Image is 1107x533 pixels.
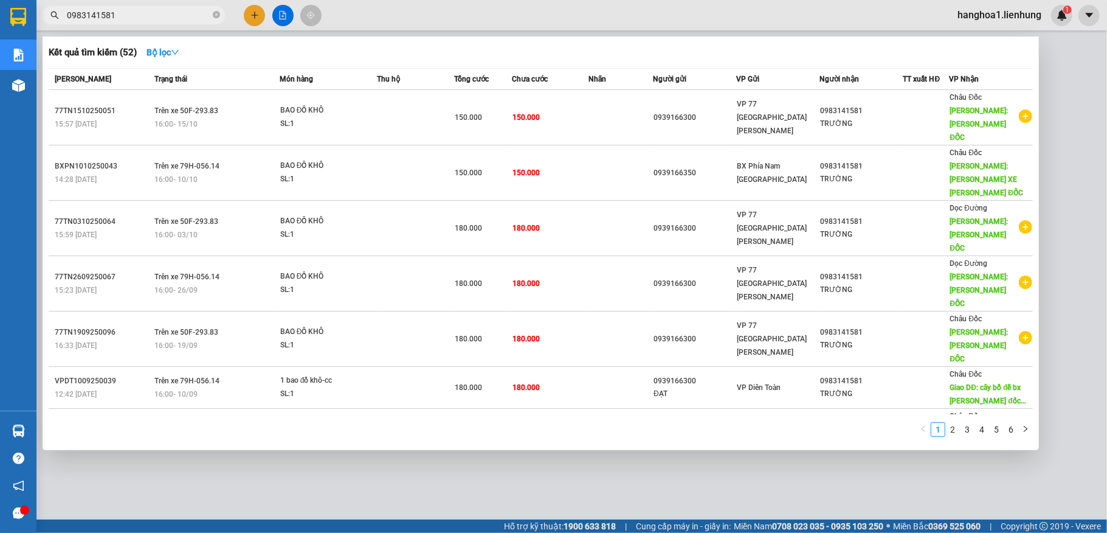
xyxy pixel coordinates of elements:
[154,341,198,350] span: 16:00 - 19/09
[1022,425,1029,433] span: right
[1019,110,1032,123] span: plus-circle
[455,335,482,343] span: 180.000
[55,215,151,228] div: 77TN0310250064
[819,75,859,83] span: Người nhận
[950,204,988,212] span: Dọc Đường
[455,113,482,122] span: 150.000
[820,105,902,117] div: 0983141581
[154,120,198,128] span: 16:00 - 15/10
[737,211,807,246] span: VP 77 [GEOGRAPHIC_DATA][PERSON_NAME]
[154,328,218,336] span: Trên xe 50F-293.83
[1004,423,1018,436] a: 6
[67,9,210,22] input: Tìm tên, số ĐT hoặc mã đơn
[280,173,371,186] div: SL: 1
[950,315,982,323] span: Châu Đốc
[654,388,736,400] div: ĐẠT
[280,326,371,339] div: BAO ĐỒ KHÔ
[49,46,137,59] h3: Kết quả tìm kiếm ( 52 )
[280,388,371,401] div: SL: 1
[946,423,959,436] a: 2
[654,222,736,235] div: 0939166300
[974,422,989,437] li: 4
[55,286,97,294] span: 15:23 [DATE]
[147,47,179,57] strong: Bộ lọc
[377,75,400,83] span: Thu hộ
[154,175,198,184] span: 16:00 - 10/10
[280,339,371,352] div: SL: 1
[1019,276,1032,289] span: plus-circle
[154,273,219,281] span: Trên xe 79H-056.14
[171,48,179,57] span: down
[280,215,371,228] div: BAO ĐỒ KHÔ
[512,383,540,392] span: 180.000
[950,273,1009,308] span: [PERSON_NAME]: [PERSON_NAME] ĐỐC
[950,148,982,157] span: Châu Đốc
[280,284,371,297] div: SL: 1
[455,279,482,288] span: 180.000
[736,75,759,83] span: VP Gửi
[154,377,219,385] span: Trên xe 79H-056.14
[1019,331,1032,344] span: plus-circle
[154,106,218,115] span: Trên xe 50F-293.83
[455,224,482,232] span: 180.000
[654,111,736,124] div: 0939166300
[975,423,988,436] a: 4
[589,75,607,83] span: Nhãn
[280,159,371,173] div: BAO ĐỒ KHÔ
[820,388,902,400] div: TRƯỜNG
[55,326,151,339] div: 77TN1909250096
[737,100,807,135] span: VP 77 [GEOGRAPHIC_DATA][PERSON_NAME]
[154,217,218,226] span: Trên xe 50F-293.83
[12,79,25,92] img: warehouse-icon
[512,75,548,83] span: Chưa cước
[55,160,151,173] div: BXPN1010250043
[280,228,371,242] div: SL: 1
[512,279,540,288] span: 180.000
[213,10,220,21] span: close-circle
[512,335,540,343] span: 180.000
[154,231,198,239] span: 16:00 - 03/10
[737,266,807,301] span: VP 77 [GEOGRAPHIC_DATA][PERSON_NAME]
[154,75,187,83] span: Trạng thái
[13,453,24,464] span: question-circle
[1018,422,1033,437] li: Next Page
[1019,220,1032,234] span: plus-circle
[960,423,974,436] a: 3
[820,215,902,228] div: 0983141581
[960,422,974,437] li: 3
[737,162,807,184] span: BX Phía Nam [GEOGRAPHIC_DATA]
[55,105,151,117] div: 77TN1510250051
[12,49,25,61] img: solution-icon
[55,375,151,388] div: VPDT1009250039
[654,277,736,290] div: 0939166300
[820,228,902,241] div: TRƯỜNG
[55,120,97,128] span: 15:57 [DATE]
[820,284,902,296] div: TRƯỜNG
[950,106,1009,142] span: [PERSON_NAME]: [PERSON_NAME] ĐỐC
[13,507,24,519] span: message
[512,113,540,122] span: 150.000
[1018,422,1033,437] button: right
[280,75,313,83] span: Món hàng
[213,11,220,18] span: close-circle
[654,375,736,388] div: 0939166300
[916,422,931,437] li: Previous Page
[55,231,97,239] span: 15:59 [DATE]
[55,75,111,83] span: [PERSON_NAME]
[950,93,982,102] span: Châu Đốc
[989,422,1004,437] li: 5
[154,390,198,399] span: 16:00 - 10/09
[55,341,97,350] span: 16:33 [DATE]
[737,321,807,357] span: VP 77 [GEOGRAPHIC_DATA][PERSON_NAME]
[903,75,940,83] span: TT xuất HĐ
[455,383,482,392] span: 180.000
[820,339,902,352] div: TRƯỜNG
[950,412,982,420] span: Châu Đốc
[654,167,736,179] div: 0939166350
[820,375,902,388] div: 0983141581
[10,8,26,26] img: logo-vxr
[512,224,540,232] span: 180.000
[280,374,371,388] div: 1 bao đồ khô-cc
[950,259,988,268] span: Dọc Đường
[55,271,151,284] div: 77TN2609250067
